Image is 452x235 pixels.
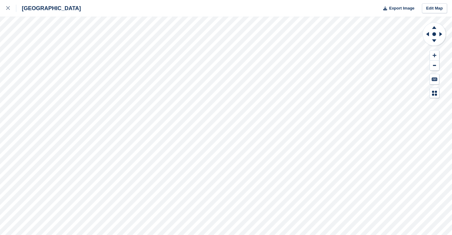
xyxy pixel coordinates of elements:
[430,74,439,84] button: Keyboard Shortcuts
[422,3,447,14] a: Edit Map
[379,3,415,14] button: Export Image
[430,61,439,71] button: Zoom Out
[430,50,439,61] button: Zoom In
[430,88,439,98] button: Map Legend
[389,5,414,11] span: Export Image
[16,5,81,12] div: [GEOGRAPHIC_DATA]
